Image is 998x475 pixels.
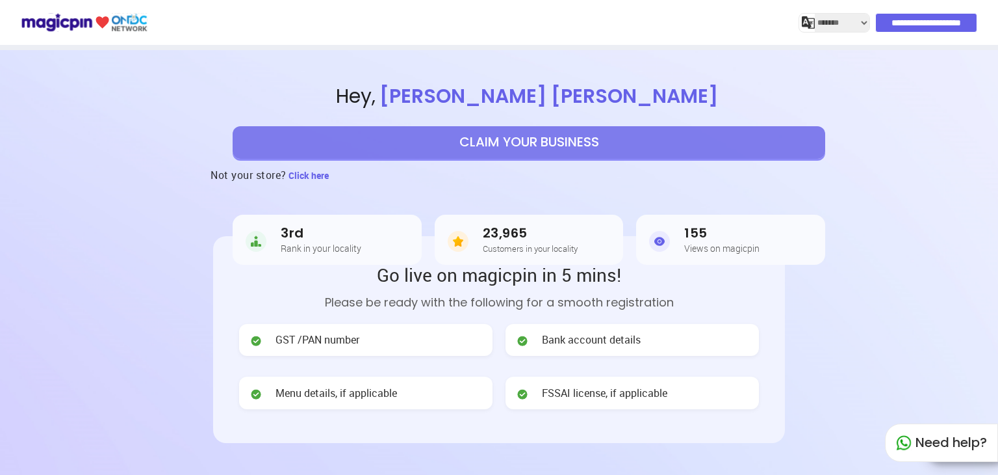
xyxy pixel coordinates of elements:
[211,159,287,191] h3: Not your store?
[60,83,998,111] span: Hey ,
[483,244,578,253] h5: Customers in your locality
[249,334,262,347] img: check
[483,226,578,241] h3: 23,965
[684,243,760,253] h5: Views on magicpin
[542,386,667,401] span: FSSAI license, if applicable
[896,435,912,451] img: whatapp_green.7240e66a.svg
[542,332,641,347] span: Bank account details
[684,226,760,241] h3: 155
[21,11,147,34] img: ondc-logo-new-small.8a59708e.svg
[281,243,361,253] h5: Rank in your locality
[233,126,825,159] button: CLAIM YOUR BUSINESS
[376,82,722,110] span: [PERSON_NAME] [PERSON_NAME]
[249,388,262,401] img: check
[239,293,759,311] p: Please be ready with the following for a smooth registration
[885,424,998,462] div: Need help?
[802,16,815,29] img: j2MGCQAAAABJRU5ErkJggg==
[275,332,359,347] span: GST /PAN number
[281,226,361,241] h3: 3rd
[649,228,670,254] img: Views
[275,386,397,401] span: Menu details, if applicable
[246,228,266,254] img: Rank
[516,334,529,347] img: check
[448,228,468,254] img: Customers
[516,388,529,401] img: check
[239,262,759,287] h2: Go live on magicpin in 5 mins!
[288,169,329,182] span: Click here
